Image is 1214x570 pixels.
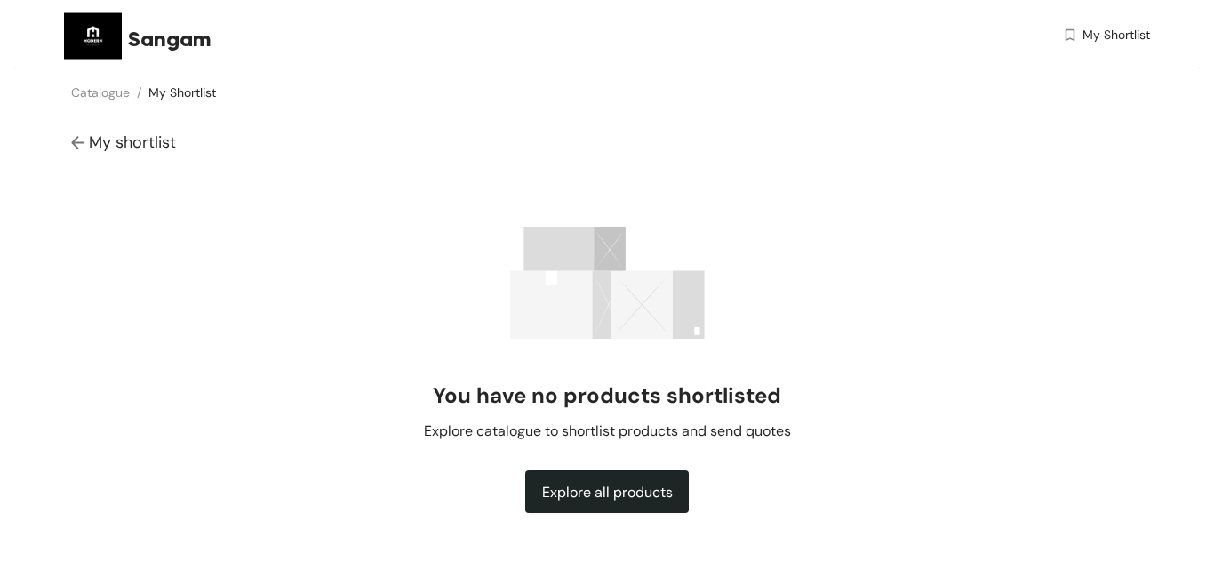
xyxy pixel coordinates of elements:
span: My Shortlist [1082,26,1150,44]
img: Go back [71,134,89,153]
span: Explore all products [542,481,673,503]
span: / [137,84,141,100]
img: Buyer Portal [64,7,122,65]
button: Explore all products [525,470,689,513]
span: Explore catalogue to shortlist products and send quotes [424,421,791,442]
span: My shortlist [89,132,176,153]
h2: You have no products shortlisted [433,381,781,410]
a: Catalogue [71,84,130,100]
img: wishlist [1062,26,1078,44]
img: success [510,227,705,339]
a: My Shortlist [148,84,216,100]
span: Sangam [128,23,212,55]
